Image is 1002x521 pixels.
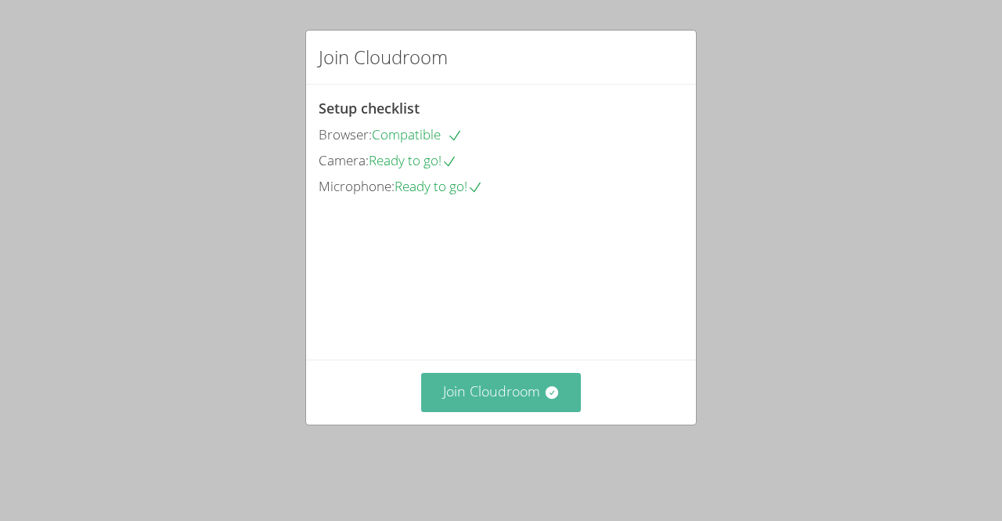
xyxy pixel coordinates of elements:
span: Setup checklist [319,99,420,118]
h2: Join Cloudroom [319,43,448,71]
span: Ready to go! [369,151,457,169]
span: Browser: [319,125,372,143]
span: Ready to go! [395,177,483,195]
span: Microphone: [319,177,395,195]
span: Camera: [319,151,369,169]
button: Join Cloudroom [421,373,582,411]
span: Compatible [372,125,463,143]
